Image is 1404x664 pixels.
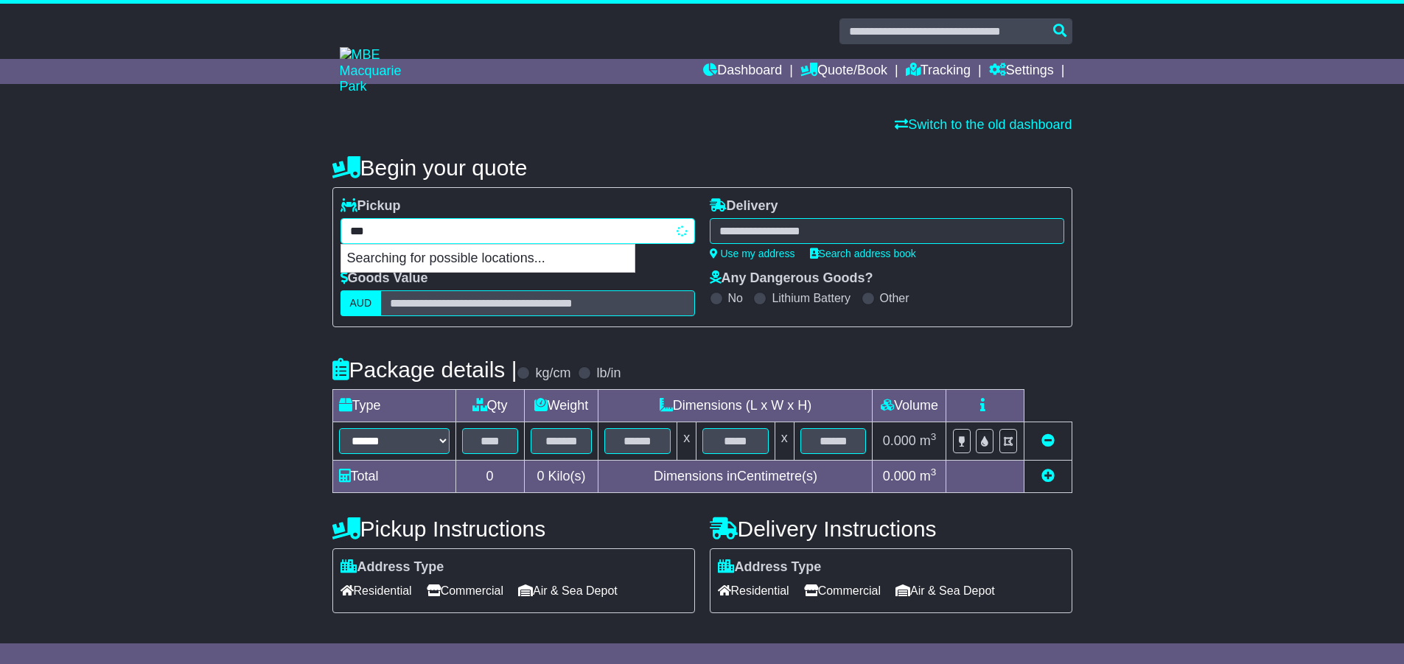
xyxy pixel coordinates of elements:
td: Weight [524,390,598,422]
h4: Delivery Instructions [710,517,1072,541]
td: Dimensions (L x W x H) [598,390,873,422]
span: m [920,469,937,483]
label: Pickup [340,198,401,214]
td: Dimensions in Centimetre(s) [598,461,873,493]
td: Type [332,390,455,422]
span: Commercial [427,579,503,602]
label: Goods Value [340,270,428,287]
label: Other [880,291,909,305]
h4: Pickup Instructions [332,517,695,541]
a: Use my address [710,248,795,259]
td: x [677,422,696,461]
img: MBE Macquarie Park [340,47,428,95]
span: Air & Sea Depot [895,579,995,602]
a: Add new item [1041,469,1055,483]
h4: Package details | [332,357,517,382]
td: 0 [455,461,524,493]
a: Settings [989,59,1054,84]
label: AUD [340,290,382,316]
label: No [728,291,743,305]
label: Address Type [718,559,822,576]
a: Remove this item [1041,433,1055,448]
span: m [920,433,937,448]
td: Total [332,461,455,493]
label: kg/cm [535,366,570,382]
span: Air & Sea Depot [518,579,618,602]
td: x [775,422,794,461]
span: Commercial [804,579,881,602]
td: Qty [455,390,524,422]
a: Switch to the old dashboard [895,117,1072,132]
a: Dashboard [703,59,782,84]
td: Kilo(s) [524,461,598,493]
label: Delivery [710,198,778,214]
h4: Begin your quote [332,155,1072,180]
typeahead: Please provide city [340,218,695,244]
label: Lithium Battery [772,291,851,305]
label: Address Type [340,559,444,576]
sup: 3 [931,466,937,478]
a: Search address book [810,248,916,259]
a: Tracking [906,59,971,84]
sup: 3 [931,431,937,442]
span: 0.000 [883,469,916,483]
p: Searching for possible locations... [341,245,635,273]
label: Any Dangerous Goods? [710,270,873,287]
span: Residential [718,579,789,602]
label: lb/in [596,366,621,382]
span: Residential [340,579,412,602]
td: Volume [873,390,946,422]
span: 0.000 [883,433,916,448]
span: 0 [537,469,544,483]
a: Quote/Book [800,59,887,84]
